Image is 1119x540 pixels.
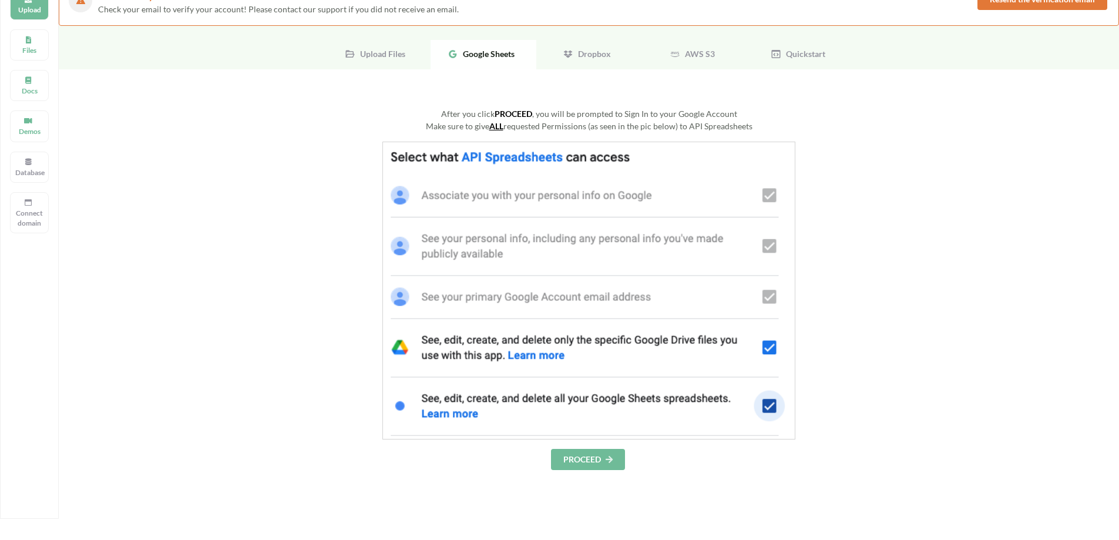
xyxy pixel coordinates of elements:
[458,49,515,59] span: Google Sheets
[573,49,611,59] span: Dropbox
[98,4,459,14] span: Check your email to verify your account! Please contact our support if you did not receive an email.
[355,49,405,59] span: Upload Files
[551,449,625,470] button: PROCEED
[176,120,1002,132] div: Make sure to give requested Permissions (as seen in the pic below) to API Spreadsheets
[15,86,43,96] p: Docs
[15,126,43,136] p: Demos
[15,5,43,15] p: Upload
[176,108,1002,120] div: After you click , you will be prompted to Sign In to your Google Account
[15,208,43,228] p: Connect domain
[495,109,532,119] b: PROCEED
[489,121,503,131] u: ALL
[781,49,825,59] span: Quickstart
[15,45,43,55] p: Files
[15,167,43,177] p: Database
[382,142,795,440] img: GoogleSheetsPermissions
[680,49,715,59] span: AWS S3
